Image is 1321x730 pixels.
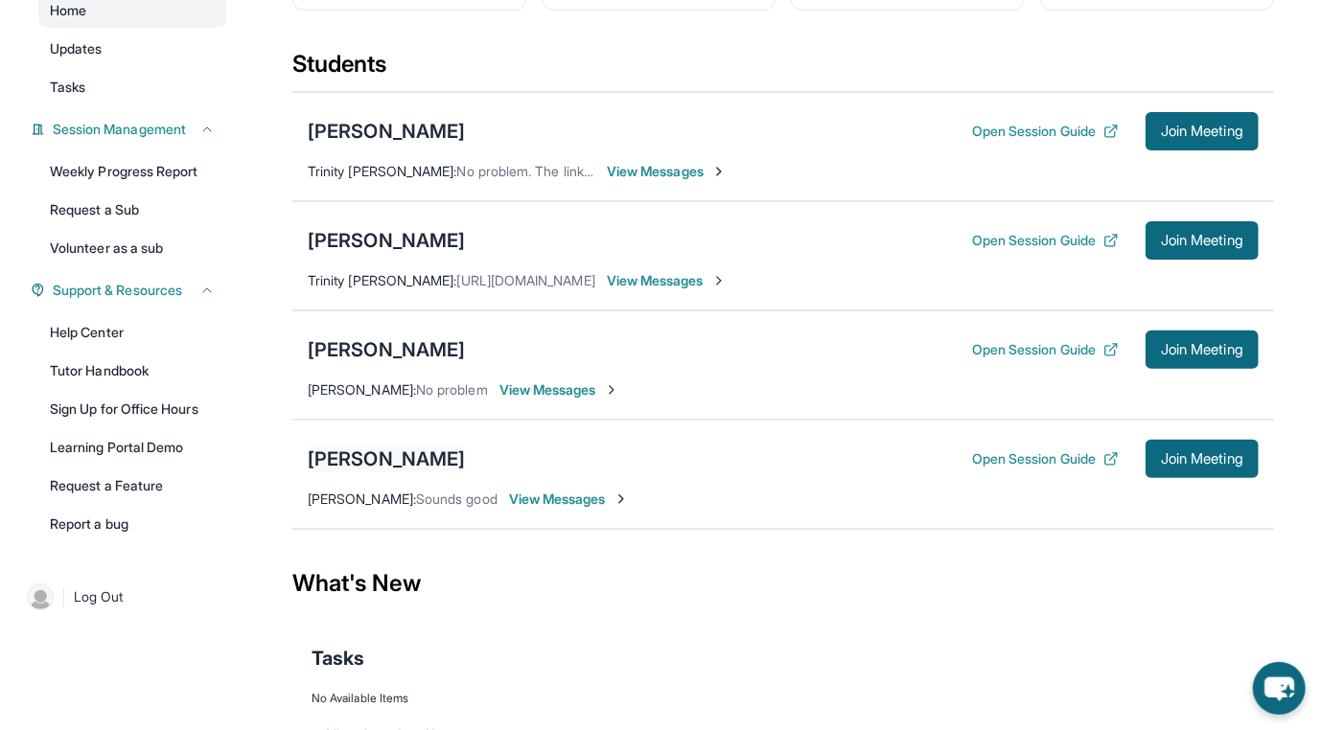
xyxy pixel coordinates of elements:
[38,315,226,350] a: Help Center
[1146,440,1259,478] button: Join Meeting
[509,490,629,509] span: View Messages
[308,118,465,145] div: [PERSON_NAME]
[45,281,215,300] button: Support & Resources
[38,507,226,541] a: Report a bug
[312,691,1255,706] div: No Available Items
[416,490,498,507] span: Sounds good
[53,120,186,139] span: Session Management
[38,193,226,227] a: Request a Sub
[1146,221,1259,260] button: Join Meeting
[1253,662,1306,715] button: chat-button
[38,392,226,426] a: Sign Up for Office Hours
[457,272,595,288] span: [URL][DOMAIN_NAME]
[27,583,54,610] img: user-img
[457,163,1280,179] span: No problem. The link I sent you can be forwarded to him. Step Up made it a rule to contact studen...
[50,1,86,20] span: Home
[308,381,416,398] span: [PERSON_NAME] :
[308,163,457,179] span: Trinity [PERSON_NAME] :
[45,120,215,139] button: Session Management
[1161,344,1243,355] span: Join Meeting
[38,231,226,265] a: Volunteer as a sub
[1146,331,1259,369] button: Join Meeting
[607,162,727,181] span: View Messages
[499,380,619,399] span: View Messages
[38,154,226,189] a: Weekly Progress Report
[972,122,1119,141] button: Open Session Guide
[50,78,85,97] span: Tasks
[292,49,1274,91] div: Students
[53,281,182,300] span: Support & Resources
[711,164,727,179] img: Chevron-Right
[308,227,465,254] div: [PERSON_NAME]
[292,541,1274,626] div: What's New
[50,39,103,58] span: Updates
[308,272,457,288] span: Trinity [PERSON_NAME] :
[711,273,727,288] img: Chevron-Right
[38,468,226,503] a: Request a Feature
[38,70,226,104] a: Tasks
[604,382,619,398] img: Chevron-Right
[74,587,124,606] span: Log Out
[38,430,226,465] a: Learning Portal Demo
[308,490,416,507] span: [PERSON_NAME] :
[1161,453,1243,465] span: Join Meeting
[1161,235,1243,246] span: Join Meeting
[61,585,66,608] span: |
[308,445,465,472] div: [PERSON_NAME]
[19,576,226,618] a: |Log Out
[38,32,226,66] a: Updates
[614,491,629,507] img: Chevron-Right
[1161,125,1243,137] span: Join Meeting
[607,271,727,290] span: View Messages
[38,354,226,388] a: Tutor Handbook
[308,336,465,363] div: [PERSON_NAME]
[416,381,488,398] span: No problem
[972,449,1119,468] button: Open Session Guide
[1146,112,1259,150] button: Join Meeting
[972,340,1119,359] button: Open Session Guide
[312,645,364,672] span: Tasks
[972,231,1119,250] button: Open Session Guide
